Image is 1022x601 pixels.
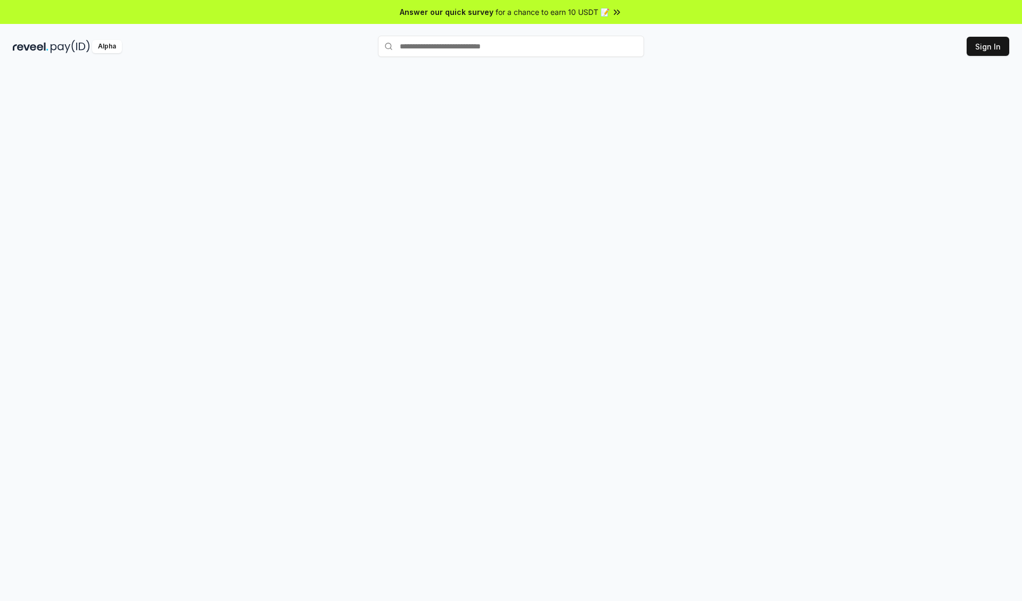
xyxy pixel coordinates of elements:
span: Answer our quick survey [400,6,493,18]
img: reveel_dark [13,40,48,53]
div: Alpha [92,40,122,53]
img: pay_id [51,40,90,53]
span: for a chance to earn 10 USDT 📝 [496,6,609,18]
button: Sign In [967,37,1009,56]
